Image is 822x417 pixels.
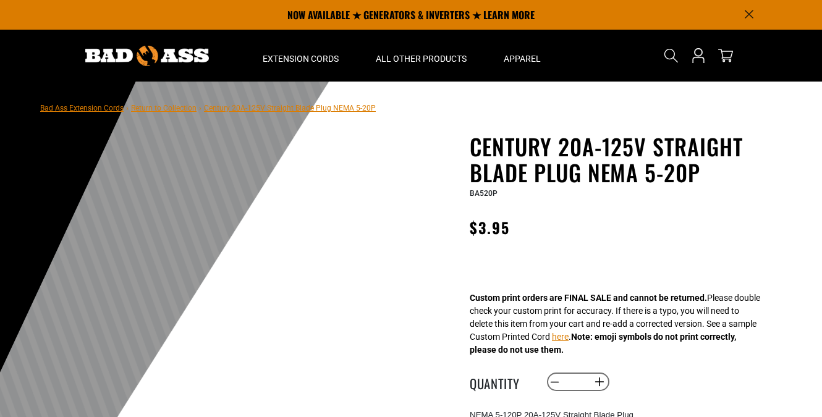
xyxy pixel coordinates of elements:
summary: Apparel [485,30,559,82]
button: here [552,331,569,343]
strong: Note: emoji symbols do not print correctly, please do not use them. [470,332,736,355]
summary: Extension Cords [244,30,357,82]
span: Apparel [504,53,541,64]
summary: All Other Products [357,30,485,82]
nav: breadcrumbs [40,100,376,115]
a: Bad Ass Extension Cords [40,104,124,112]
span: › [126,104,129,112]
span: Extension Cords [263,53,339,64]
span: Century 20A-125V Straight Blade Plug NEMA 5-20P [204,104,376,112]
img: Bad Ass Extension Cords [85,46,209,66]
span: BA520P [470,189,498,198]
span: All Other Products [376,53,467,64]
a: Return to Collection [131,104,197,112]
label: Quantity [470,374,532,390]
div: Please double check your custom print for accuracy. If there is a typo, you will need to delete t... [470,292,760,356]
h1: Century 20A-125V Straight Blade Plug NEMA 5-20P [470,133,773,185]
strong: Custom print orders are FINAL SALE and cannot be returned. [470,293,707,303]
span: › [199,104,201,112]
span: $3.95 [470,216,510,238]
summary: Search [661,46,681,65]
